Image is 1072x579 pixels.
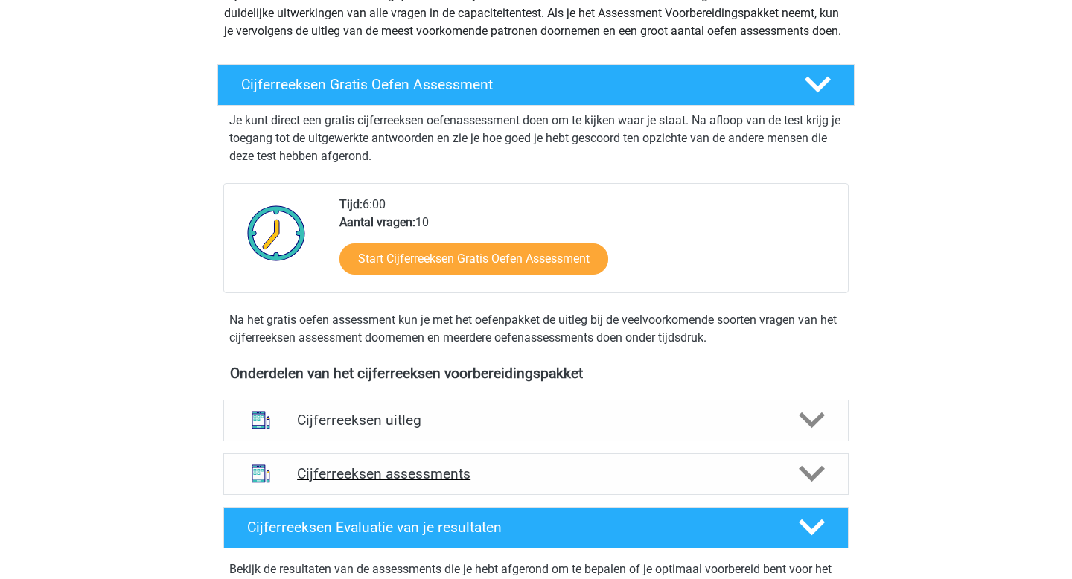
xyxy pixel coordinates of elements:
[239,196,314,270] img: Klok
[247,519,775,536] h4: Cijferreeksen Evaluatie van je resultaten
[339,215,415,229] b: Aantal vragen:
[217,507,855,548] a: Cijferreeksen Evaluatie van je resultaten
[223,311,849,347] div: Na het gratis oefen assessment kun je met het oefenpakket de uitleg bij de veelvoorkomende soorte...
[297,412,775,429] h4: Cijferreeksen uitleg
[339,243,608,275] a: Start Cijferreeksen Gratis Oefen Assessment
[217,400,855,441] a: uitleg Cijferreeksen uitleg
[242,401,280,439] img: cijferreeksen uitleg
[242,455,280,493] img: cijferreeksen assessments
[211,64,861,106] a: Cijferreeksen Gratis Oefen Assessment
[241,76,780,93] h4: Cijferreeksen Gratis Oefen Assessment
[217,453,855,495] a: assessments Cijferreeksen assessments
[229,112,843,165] p: Je kunt direct een gratis cijferreeksen oefenassessment doen om te kijken waar je staat. Na afloo...
[339,197,363,211] b: Tijd:
[328,196,847,292] div: 6:00 10
[230,365,842,382] h4: Onderdelen van het cijferreeksen voorbereidingspakket
[297,465,775,482] h4: Cijferreeksen assessments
